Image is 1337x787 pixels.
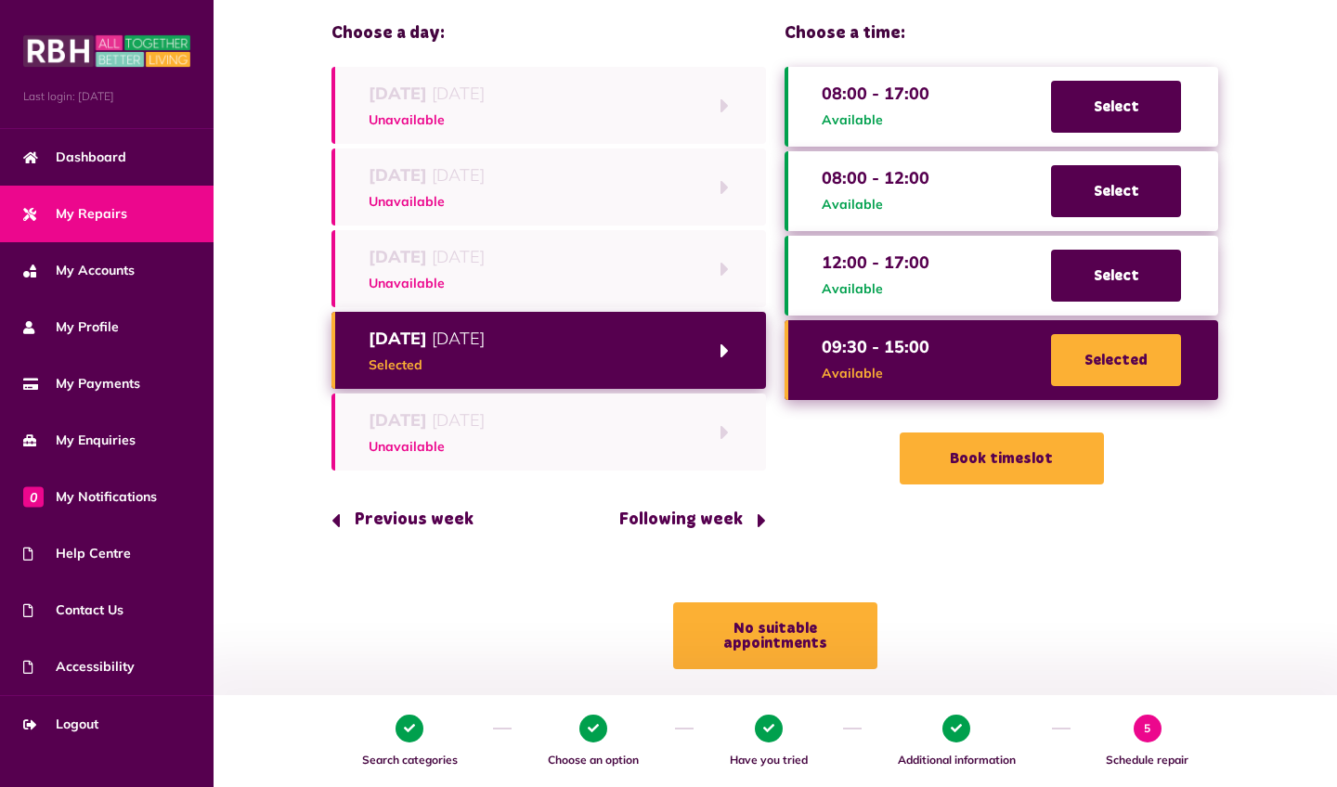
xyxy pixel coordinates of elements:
strong: [DATE] [369,164,427,186]
button: 09:30 - 15:00AvailableSelected [785,320,1219,400]
strong: 12:00 - 17:00 [822,252,929,273]
strong: 08:00 - 17:00 [822,83,929,104]
span: [DATE] [369,162,485,187]
span: Select [1051,250,1181,302]
span: 4 [942,715,970,742]
span: Dashboard [23,148,126,167]
h4: Choose a day: [331,24,766,45]
img: MyRBH [23,32,190,70]
span: Available [822,364,929,383]
strong: [DATE] [369,328,427,349]
span: Last login: [DATE] [23,88,190,105]
span: Unavailable [369,437,485,457]
strong: 09:30 - 15:00 [822,336,929,357]
strong: [DATE] [369,83,427,104]
button: [DATE] [DATE]Selected [331,312,766,389]
span: 3 [755,715,783,742]
span: Choose an option [521,752,665,768]
span: Unavailable [369,192,485,212]
span: Search categories [335,752,484,768]
span: My Notifications [23,487,157,507]
button: [DATE] [DATE]Unavailable [331,393,766,471]
button: 08:00 - 12:00AvailableSelect [785,151,1219,231]
span: 1 [396,715,423,742]
span: My Accounts [23,261,135,280]
span: Have you tried [703,752,834,768]
span: [DATE] [369,81,485,106]
span: My Enquiries [23,431,136,450]
span: 0 [23,486,44,507]
button: Previous week [331,494,487,547]
strong: [DATE] [369,246,427,267]
span: Available [822,110,929,130]
h4: Choose a time: [785,24,1219,45]
span: Select [1051,81,1181,133]
span: 2 [579,715,607,742]
strong: [DATE] [369,409,427,431]
span: Schedule repair [1080,752,1215,768]
span: Selected [1051,334,1181,386]
span: Unavailable [369,110,485,130]
span: My Payments [23,374,140,393]
span: Unavailable [369,274,485,293]
span: My Repairs [23,204,127,224]
button: [DATE] [DATE]Unavailable [331,230,766,307]
span: Available [822,195,929,214]
span: Additional information [871,752,1042,768]
span: Logout [23,715,98,734]
span: Available [822,279,929,299]
span: [DATE] [369,244,485,269]
button: 12:00 - 17:00AvailableSelect [785,236,1219,316]
span: Selected [369,355,485,375]
button: [DATE] [DATE]Unavailable [331,67,766,144]
span: [DATE] [369,326,485,351]
button: No suitable appointments [673,602,877,669]
span: Help Centre [23,544,131,563]
span: My Profile [23,317,119,337]
button: [DATE] [DATE]Unavailable [331,148,766,226]
span: [DATE] [369,407,485,432]
button: 08:00 - 17:00AvailableSelect [785,67,1219,147]
strong: 08:00 - 12:00 [822,167,929,188]
span: 5 [1134,715,1162,742]
button: Following week [605,494,766,547]
span: Accessibility [23,657,135,677]
span: Select [1051,165,1181,217]
button: Book timeslot [900,432,1104,484]
span: Contact Us [23,600,123,620]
